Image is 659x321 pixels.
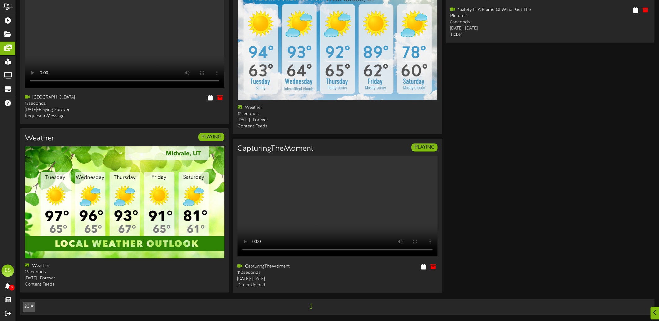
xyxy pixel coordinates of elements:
[23,302,35,312] button: 20
[450,32,545,38] div: Ticker
[237,269,333,276] div: 110 seconds
[450,19,545,25] div: 8 seconds
[25,94,120,101] div: [GEOGRAPHIC_DATA]
[237,145,313,153] h3: CapturingTheMoment
[237,156,437,256] video: Your browser does not support HTML5 video.
[237,263,333,269] div: CapturingTheMoment
[25,263,120,269] div: Weather
[238,117,333,123] div: [DATE] - Forever
[238,105,333,111] div: Weather
[25,275,120,282] div: [DATE] - Forever
[414,144,434,150] strong: PLAYING
[201,134,221,140] strong: PLAYING
[25,113,120,119] div: Request a Message
[25,282,120,288] div: Content Feeds
[238,123,333,130] div: Content Feeds
[2,264,14,277] div: ES
[25,107,120,113] div: [DATE] - Playing Forever
[25,135,54,143] h3: Weather
[450,7,545,19] div: “Safety Is A Frame Of Mind, Get The Picture!”
[308,303,313,310] span: 1
[238,111,333,117] div: 15 seconds
[25,101,120,107] div: 13 seconds
[25,146,224,259] img: 44418090-6f0f-49cc-a32b-74b5c809a87d.png
[25,269,120,275] div: 15 seconds
[9,285,15,291] span: 0
[237,276,333,282] div: [DATE] - [DATE]
[237,282,333,288] div: Direct Upload
[450,25,545,32] div: [DATE] - [DATE]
